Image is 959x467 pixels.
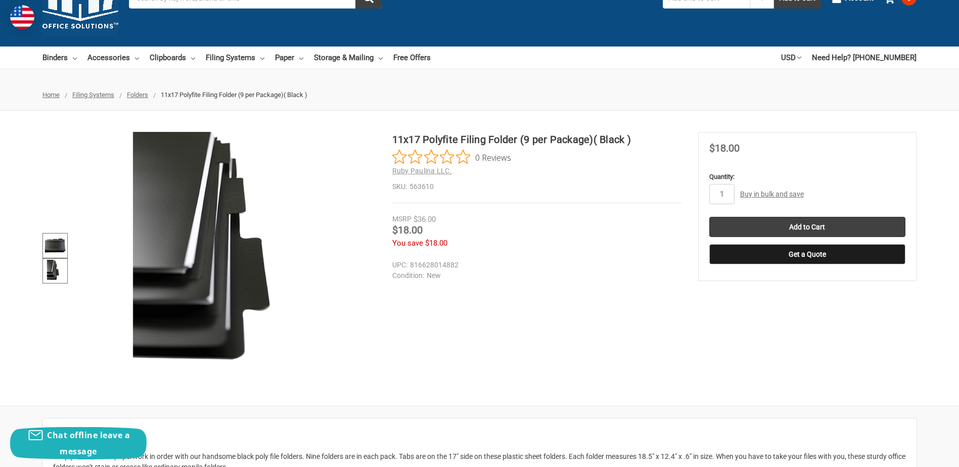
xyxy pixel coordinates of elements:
a: Need Help? [PHONE_NUMBER] [812,46,917,69]
div: MSRP [392,214,412,224]
button: Chat offline leave a message [10,427,147,459]
a: Storage & Mailing [314,46,383,69]
span: $18.00 [392,224,423,236]
span: Chat offline leave a message [47,430,130,457]
span: 0 Reviews [475,150,511,165]
input: Add to Cart [709,217,905,237]
span: $18.00 [709,142,740,154]
a: Filing Systems [72,91,114,99]
dd: 816628014882 [392,260,677,270]
a: Paper [275,46,303,69]
dd: 563610 [392,181,681,192]
span: You save [392,239,423,248]
span: $18.00 [425,239,447,248]
dt: SKU: [392,181,407,192]
a: Binders [42,46,77,69]
dt: Condition: [392,270,424,281]
a: Ruby Paulina LLC. [392,167,452,175]
a: Accessories [87,46,139,69]
a: Home [42,91,60,99]
a: Filing Systems [206,46,264,69]
h2: Description [53,429,906,444]
a: Free Offers [393,46,431,69]
img: 11x17 Polyfite Filing Folder (9 per Package)( Black ) [44,260,66,282]
dt: UPC: [392,260,407,270]
label: Quantity: [709,172,905,182]
dd: New [392,270,677,281]
img: 11x17 Polyfite Filing Folder (9 per Package)( Black ) [99,132,352,385]
img: duty and tax information for United States [10,5,34,29]
img: 11x17 Polyfite Filing Folder (9 per Package)( Black ) [44,235,66,257]
span: 11x17 Polyfite Filing Folder (9 per Package)( Black ) [161,91,307,99]
button: Get a Quote [709,244,905,264]
button: Rated 0 out of 5 stars from 0 reviews. Jump to reviews. [392,150,511,165]
a: USD [781,46,801,69]
h1: 11x17 Polyfite Filing Folder (9 per Package)( Black ) [392,132,681,147]
span: $36.00 [414,215,436,224]
a: Clipboards [150,46,195,69]
a: Buy in bulk and save [740,190,804,198]
a: Folders [127,91,148,99]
